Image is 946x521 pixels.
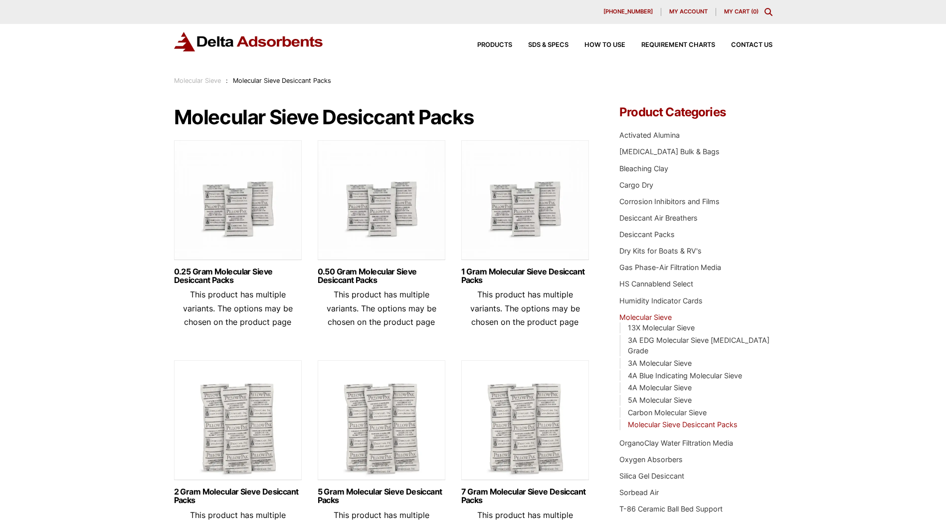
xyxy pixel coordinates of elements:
span: 0 [753,8,757,15]
a: My account [661,8,716,16]
span: My account [669,9,708,14]
img: Delta Adsorbents [174,32,324,51]
span: This product has multiple variants. The options may be chosen on the product page [470,289,580,326]
a: [MEDICAL_DATA] Bulk & Bags [619,147,720,156]
h1: Molecular Sieve Desiccant Packs [174,106,590,128]
a: Contact Us [715,42,772,48]
span: : [226,77,228,84]
a: 13X Molecular Sieve [628,323,695,332]
a: SDS & SPECS [512,42,568,48]
a: How to Use [568,42,625,48]
span: [PHONE_NUMBER] [603,9,653,14]
a: Desiccant Packs [619,230,675,239]
a: 5A Molecular Sieve [628,396,692,404]
span: SDS & SPECS [528,42,568,48]
a: 0.25 Gram Molecular Sieve Desiccant Packs [174,267,302,284]
a: Carbon Molecular Sieve [628,408,707,417]
a: 4A Molecular Sieve [628,383,692,392]
a: Corrosion Inhibitors and Films [619,197,720,206]
a: Products [461,42,512,48]
a: Molecular Sieve [619,313,672,321]
span: Molecular Sieve Desiccant Packs [233,77,331,84]
a: 3A Molecular Sieve [628,359,692,367]
a: 5 Gram Molecular Sieve Desiccant Packs [318,488,445,505]
a: Sorbead Air [619,488,659,497]
a: Silica Gel Desiccant [619,472,684,480]
a: HS Cannablend Select [619,279,693,288]
span: How to Use [584,42,625,48]
a: Oxygen Absorbers [619,455,683,464]
a: 7 Gram Molecular Sieve Desiccant Packs [461,488,589,505]
a: Cargo Dry [619,181,653,189]
a: T-86 Ceramic Ball Bed Support [619,505,723,513]
a: 3A EDG Molecular Sieve [MEDICAL_DATA] Grade [628,336,769,355]
a: 4A Blue Indicating Molecular Sieve [628,371,742,380]
a: OrganoClay Water Filtration Media [619,439,733,447]
span: Contact Us [731,42,772,48]
a: 1 Gram Molecular Sieve Desiccant Packs [461,267,589,284]
a: Bleaching Clay [619,164,668,173]
a: Activated Alumina [619,131,680,139]
span: Products [477,42,512,48]
span: This product has multiple variants. The options may be chosen on the product page [327,289,436,326]
a: My Cart (0) [724,8,758,15]
a: 0.50 Gram Molecular Sieve Desiccant Packs [318,267,445,284]
a: [PHONE_NUMBER] [595,8,661,16]
a: Requirement Charts [625,42,715,48]
a: Desiccant Air Breathers [619,214,698,222]
a: Humidity Indicator Cards [619,296,703,305]
h4: Product Categories [619,106,772,118]
span: This product has multiple variants. The options may be chosen on the product page [183,289,293,326]
div: Toggle Modal Content [764,8,772,16]
a: Molecular Sieve Desiccant Packs [628,420,738,429]
span: Requirement Charts [641,42,715,48]
a: Molecular Sieve [174,77,221,84]
a: Dry Kits for Boats & RV's [619,247,702,255]
a: Gas Phase-Air Filtration Media [619,263,721,271]
a: 2 Gram Molecular Sieve Desiccant Packs [174,488,302,505]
